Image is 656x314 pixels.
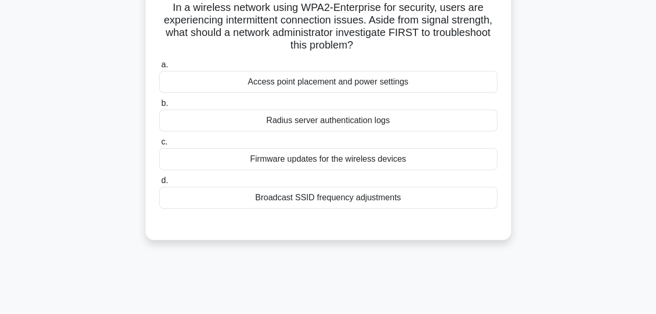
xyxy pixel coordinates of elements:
[161,137,168,146] span: c.
[159,71,497,93] div: Access point placement and power settings
[161,60,168,69] span: a.
[159,110,497,131] div: Radius server authentication logs
[158,1,498,52] h5: In a wireless network using WPA2-Enterprise for security, users are experiencing intermittent con...
[159,148,497,170] div: Firmware updates for the wireless devices
[161,99,168,107] span: b.
[161,176,168,185] span: d.
[159,187,497,209] div: Broadcast SSID frequency adjustments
